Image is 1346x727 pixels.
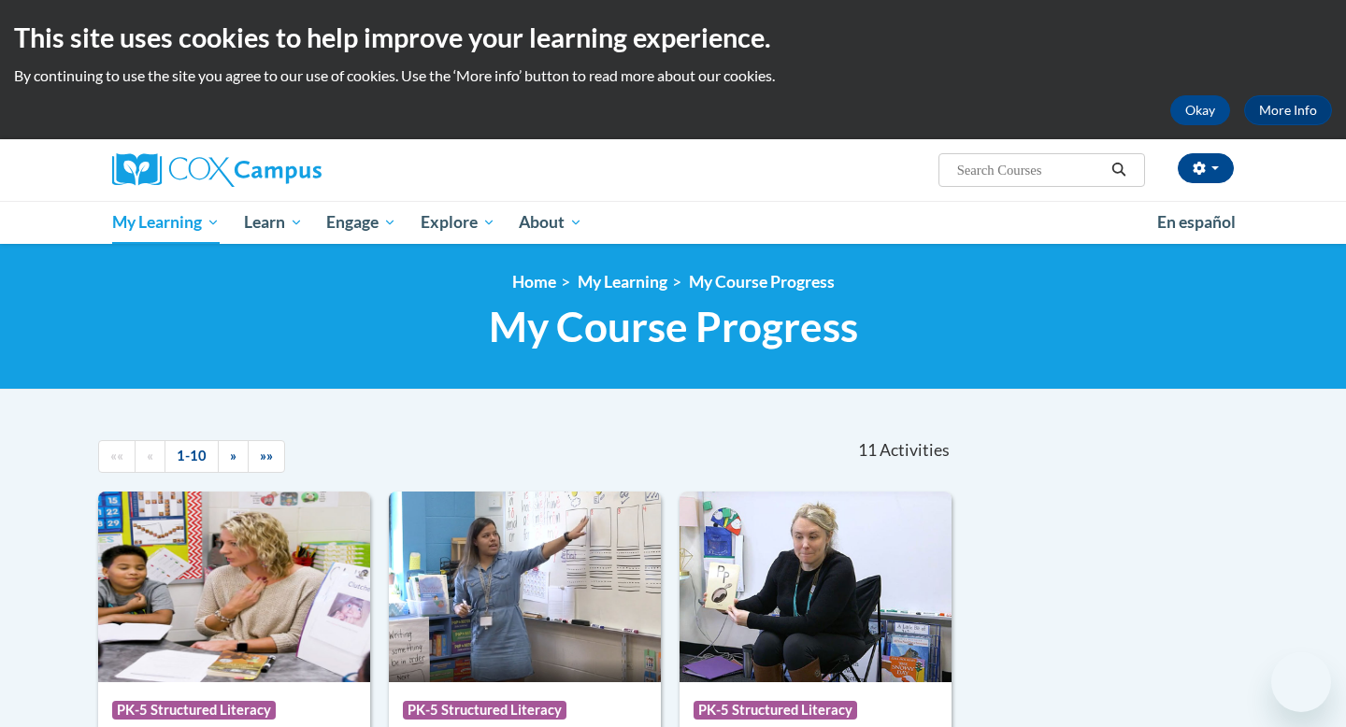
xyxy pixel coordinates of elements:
[84,201,1262,244] div: Main menu
[1157,212,1236,232] span: En español
[389,492,661,682] img: Course Logo
[248,440,285,473] a: End
[880,440,950,461] span: Activities
[147,448,153,463] span: «
[1145,203,1248,242] a: En español
[14,19,1332,56] h2: This site uses cookies to help improve your learning experience.
[98,492,370,682] img: Course Logo
[694,701,857,720] span: PK-5 Structured Literacy
[512,272,556,292] a: Home
[1170,95,1230,125] button: Okay
[955,159,1105,181] input: Search Courses
[326,211,396,234] span: Engage
[14,65,1332,86] p: By continuing to use the site you agree to our use of cookies. Use the ‘More info’ button to read...
[135,440,165,473] a: Previous
[314,201,408,244] a: Engage
[1244,95,1332,125] a: More Info
[244,211,303,234] span: Learn
[578,272,667,292] a: My Learning
[232,201,315,244] a: Learn
[218,440,249,473] a: Next
[403,701,566,720] span: PK-5 Structured Literacy
[680,492,952,682] img: Course Logo
[408,201,508,244] a: Explore
[1105,159,1133,181] button: Search
[110,448,123,463] span: ««
[100,201,232,244] a: My Learning
[112,153,322,187] img: Cox Campus
[260,448,273,463] span: »»
[112,701,276,720] span: PK-5 Structured Literacy
[519,211,582,234] span: About
[98,440,136,473] a: Begining
[165,440,219,473] a: 1-10
[421,211,495,234] span: Explore
[508,201,595,244] a: About
[1178,153,1234,183] button: Account Settings
[858,440,877,461] span: 11
[689,272,835,292] a: My Course Progress
[489,302,858,351] span: My Course Progress
[112,153,467,187] a: Cox Campus
[230,448,236,463] span: »
[112,211,220,234] span: My Learning
[1271,652,1331,712] iframe: Button to launch messaging window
